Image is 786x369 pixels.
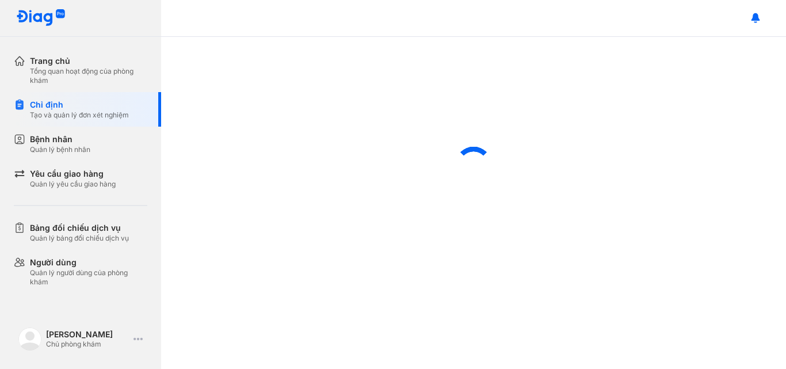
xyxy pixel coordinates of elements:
div: Trang chủ [30,55,147,67]
div: Quản lý bảng đối chiếu dịch vụ [30,234,129,243]
div: Quản lý yêu cầu giao hàng [30,180,116,189]
div: Bảng đối chiếu dịch vụ [30,222,129,234]
div: Tổng quan hoạt động của phòng khám [30,67,147,85]
div: Chủ phòng khám [46,340,129,349]
div: [PERSON_NAME] [46,329,129,340]
div: Quản lý bệnh nhân [30,145,90,154]
div: Quản lý người dùng của phòng khám [30,268,147,287]
div: Tạo và quản lý đơn xét nghiệm [30,111,129,120]
div: Chỉ định [30,99,129,111]
img: logo [18,328,41,351]
div: Yêu cầu giao hàng [30,168,116,180]
div: Bệnh nhân [30,134,90,145]
img: logo [16,9,66,27]
div: Người dùng [30,257,147,268]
